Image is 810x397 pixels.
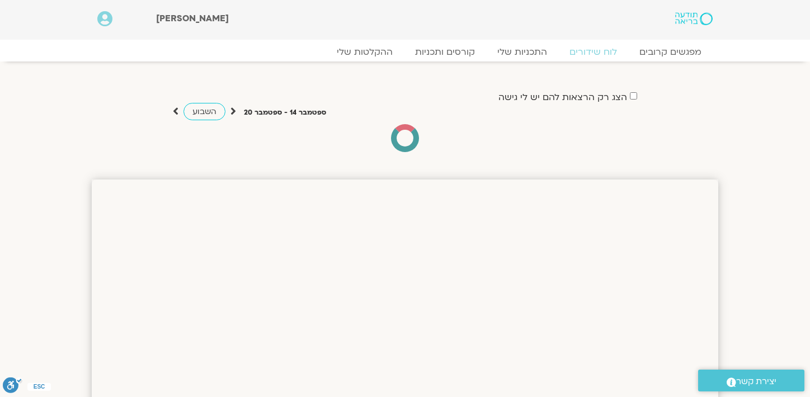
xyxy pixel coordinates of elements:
[698,370,804,391] a: יצירת קשר
[244,107,326,119] p: ספטמבר 14 - ספטמבר 20
[558,46,628,58] a: לוח שידורים
[183,103,225,120] a: השבוע
[192,106,216,117] span: השבוע
[486,46,558,58] a: התכניות שלי
[326,46,404,58] a: ההקלטות שלי
[628,46,713,58] a: מפגשים קרובים
[404,46,486,58] a: קורסים ותכניות
[736,374,776,389] span: יצירת קשר
[97,46,713,58] nav: Menu
[156,12,229,25] span: [PERSON_NAME]
[498,92,627,102] label: הצג רק הרצאות להם יש לי גישה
